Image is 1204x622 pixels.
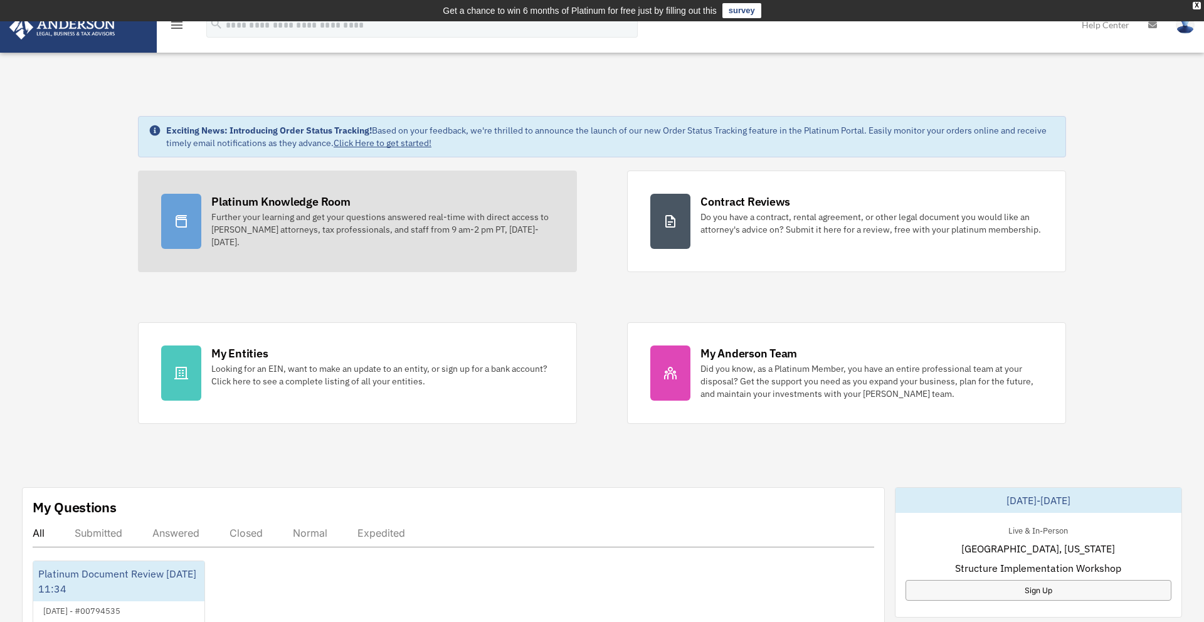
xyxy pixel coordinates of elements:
div: [DATE] - #00794535 [33,603,130,616]
a: menu [169,22,184,33]
a: Contract Reviews Do you have a contract, rental agreement, or other legal document you would like... [627,171,1066,272]
div: All [33,527,45,539]
strong: Exciting News: Introducing Order Status Tracking! [166,125,372,136]
div: My Anderson Team [700,345,797,361]
div: Do you have a contract, rental agreement, or other legal document you would like an attorney's ad... [700,211,1043,236]
a: My Anderson Team Did you know, as a Platinum Member, you have an entire professional team at your... [627,322,1066,424]
i: search [209,17,223,31]
img: User Pic [1176,16,1195,34]
div: Answered [152,527,199,539]
a: Click Here to get started! [334,137,431,149]
a: Platinum Knowledge Room Further your learning and get your questions answered real-time with dire... [138,171,577,272]
div: Expedited [357,527,405,539]
a: My Entities Looking for an EIN, want to make an update to an entity, or sign up for a bank accoun... [138,322,577,424]
div: Platinum Document Review [DATE] 11:34 [33,561,204,601]
div: Submitted [75,527,122,539]
div: My Entities [211,345,268,361]
div: Live & In-Person [998,523,1078,536]
a: survey [722,3,761,18]
span: [GEOGRAPHIC_DATA], [US_STATE] [961,541,1115,556]
i: menu [169,18,184,33]
div: Get a chance to win 6 months of Platinum for free just by filling out this [443,3,717,18]
div: Contract Reviews [700,194,790,209]
div: Based on your feedback, we're thrilled to announce the launch of our new Order Status Tracking fe... [166,124,1055,149]
div: Looking for an EIN, want to make an update to an entity, or sign up for a bank account? Click her... [211,362,554,387]
div: Did you know, as a Platinum Member, you have an entire professional team at your disposal? Get th... [700,362,1043,400]
a: Sign Up [906,580,1172,601]
div: Platinum Knowledge Room [211,194,351,209]
div: My Questions [33,498,117,517]
img: Anderson Advisors Platinum Portal [6,15,119,40]
div: Closed [230,527,263,539]
div: [DATE]-[DATE] [895,488,1182,513]
div: Normal [293,527,327,539]
span: Structure Implementation Workshop [955,561,1121,576]
div: Further your learning and get your questions answered real-time with direct access to [PERSON_NAM... [211,211,554,248]
div: close [1193,2,1201,9]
